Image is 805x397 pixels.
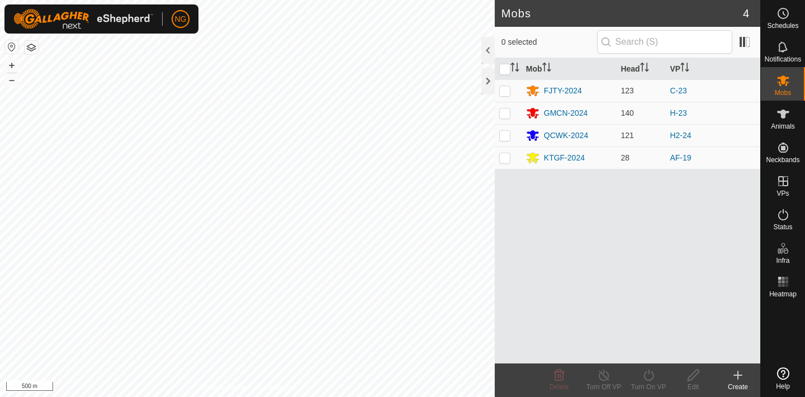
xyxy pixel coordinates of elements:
[175,13,187,25] span: NG
[5,59,18,72] button: +
[671,382,716,392] div: Edit
[670,108,686,117] a: H-23
[621,153,629,162] span: 28
[203,382,245,393] a: Privacy Policy
[670,86,686,95] a: C-23
[773,224,792,230] span: Status
[616,58,665,80] th: Head
[522,58,617,80] th: Mob
[550,383,569,391] span: Delete
[665,58,760,80] th: VP
[542,64,551,73] p-sorticon: Activate to sort
[25,41,38,54] button: Map Layers
[769,291,797,297] span: Heatmap
[621,131,633,140] span: 121
[743,5,749,22] span: 4
[510,64,519,73] p-sorticon: Activate to sort
[501,7,743,20] h2: Mobs
[776,257,789,264] span: Infra
[771,123,795,130] span: Animals
[765,56,801,63] span: Notifications
[544,130,588,141] div: QCWK-2024
[761,363,805,394] a: Help
[670,131,691,140] a: H2-24
[544,85,582,97] div: FJTY-2024
[501,36,597,48] span: 0 selected
[597,30,732,54] input: Search (S)
[680,64,689,73] p-sorticon: Activate to sort
[5,40,18,54] button: Reset Map
[581,382,626,392] div: Turn Off VP
[621,86,633,95] span: 123
[640,64,649,73] p-sorticon: Activate to sort
[767,22,798,29] span: Schedules
[775,89,791,96] span: Mobs
[670,153,691,162] a: AF-19
[716,382,760,392] div: Create
[776,190,789,197] span: VPs
[5,73,18,87] button: –
[776,383,790,390] span: Help
[544,152,585,164] div: KTGF-2024
[13,9,153,29] img: Gallagher Logo
[544,107,588,119] div: GMCN-2024
[258,382,291,393] a: Contact Us
[621,108,633,117] span: 140
[626,382,671,392] div: Turn On VP
[766,157,799,163] span: Neckbands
